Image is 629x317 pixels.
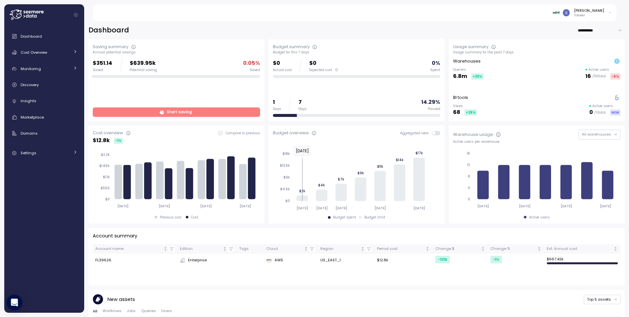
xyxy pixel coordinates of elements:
span: Users [161,309,172,313]
span: Jobs [127,309,136,313]
tspan: [DATE] [519,204,531,208]
tspan: $9k [357,171,364,175]
tspan: $11k [377,164,383,169]
td: $ 667.42k [544,254,620,267]
tspan: $550 [101,186,110,190]
tspan: $0 [285,199,290,203]
p: $0 [309,59,338,68]
p: Active users [588,67,609,72]
div: Budget summary [273,44,310,50]
p: Viewer [574,13,604,18]
a: Cost Overview [7,46,82,59]
div: Annual potential savings [93,50,260,55]
div: Not sorted [304,247,308,251]
th: Account nameNot sorted [93,244,177,254]
tspan: $1.65k [99,164,110,168]
div: Region [320,246,360,252]
div: Not sorted [537,247,542,251]
div: +28 % [465,109,477,116]
div: Usage summary [453,44,488,50]
p: / 66 total [592,74,606,79]
div: Period cost [377,246,425,252]
div: Budget overview [273,130,309,136]
div: Active users per warehouse [453,140,620,144]
p: 68 [453,108,460,117]
p: 16 [585,72,591,81]
span: Dashboard [21,34,42,39]
div: Warehouse usage [453,131,493,138]
span: Enterprise [188,257,207,263]
tspan: [DATE] [117,204,128,208]
tspan: [DATE] [159,204,170,208]
p: 1 [273,98,281,107]
tspan: [DATE] [561,204,572,208]
tspan: $4.5k [280,187,290,191]
span: Cost Overview [21,50,47,55]
div: Not sorted [613,247,618,251]
div: Actual cost [273,68,292,72]
div: Not sorted [222,247,227,251]
div: Not sorted [163,247,168,251]
div: Cost [191,215,198,220]
a: Discovery [7,78,82,91]
th: RegionNot sorted [317,244,374,254]
p: 0 [589,108,593,117]
div: Account name [95,246,162,252]
div: Spent [430,68,440,72]
tspan: $18k [282,152,290,156]
button: Collapse navigation [72,12,80,17]
p: Compare to previous [226,131,260,136]
p: Active users [592,104,613,108]
tspan: $2k [299,189,305,193]
span: Start saving [167,108,192,117]
div: Previous cost [160,215,181,220]
tspan: 12 [467,163,470,167]
th: Change %Not sorted [488,244,544,254]
div: -123 $ [435,256,450,263]
span: Discovery [21,82,39,87]
a: Insights [7,95,82,108]
tspan: $7k [338,177,344,181]
div: [PERSON_NAME] [574,8,604,13]
span: Expected cost [309,68,332,72]
tspan: 4 [467,186,470,190]
div: Usage summary for the past 7 days [453,50,620,55]
div: Cost overview [93,130,123,136]
a: Settings [7,146,82,159]
span: Queries [141,309,156,313]
text: [DATE] [296,148,309,154]
div: Saved [93,68,112,72]
div: AWS [266,257,315,263]
tspan: $9k [283,175,290,179]
a: Start saving [93,107,260,117]
div: Potential saving [130,68,157,72]
img: 68775d04603bbb24c1223a5b.PNG [553,9,560,16]
span: Monitoring [21,66,41,71]
p: $ 12.8k [93,136,110,145]
h2: Dashboard [88,26,129,35]
span: All [93,309,97,313]
div: Change % [490,246,536,252]
tspan: [DATE] [413,206,425,210]
div: Saved [250,68,260,72]
tspan: 8 [468,174,470,178]
tspan: [DATE] [374,206,386,210]
span: Settings [21,150,36,156]
span: Insights [21,98,36,103]
tspan: [DATE] [296,206,308,210]
button: All warehouses [579,130,620,139]
tspan: $0 [105,197,110,201]
span: Domains [21,131,38,136]
tspan: $14k [395,158,403,162]
div: Budget for this 7 days [273,50,440,55]
span: All warehouses [582,132,611,137]
p: New assets [107,296,135,303]
tspan: [DATE] [600,204,612,208]
p: $639.95k [130,59,157,68]
button: Top 5 assets [584,295,620,304]
tspan: $13.5k [280,163,290,168]
tspan: $17k [415,151,423,155]
p: $0 [273,59,292,68]
div: -1 % [114,138,123,144]
span: Worfklows [103,309,122,313]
